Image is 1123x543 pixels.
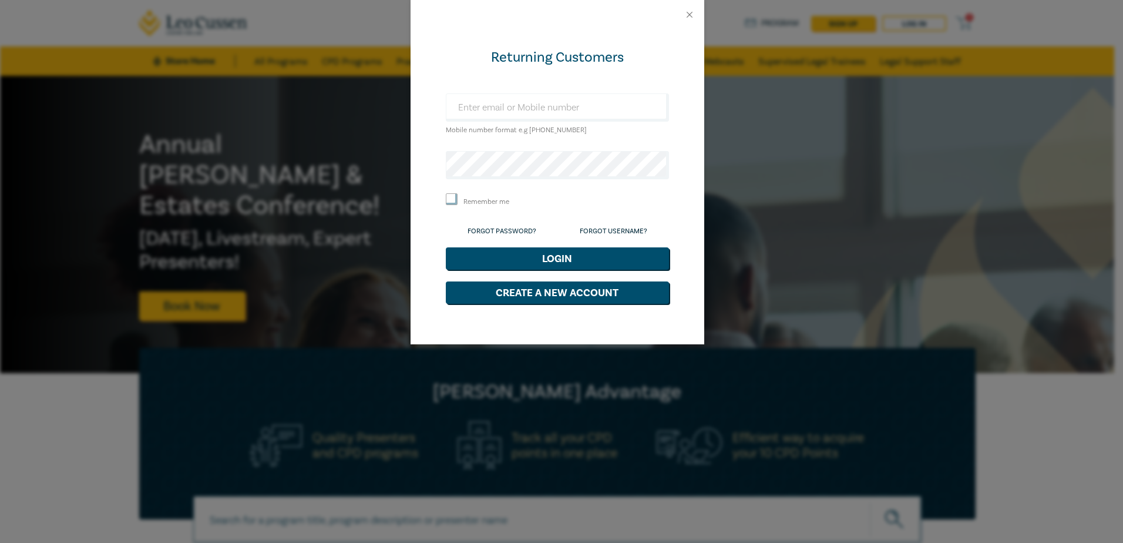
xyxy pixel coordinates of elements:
[446,281,669,304] button: Create a New Account
[580,227,647,236] a: Forgot Username?
[446,247,669,270] button: Login
[463,197,509,207] label: Remember me
[468,227,536,236] a: Forgot Password?
[446,126,587,135] small: Mobile number format e.g [PHONE_NUMBER]
[446,93,669,122] input: Enter email or Mobile number
[684,9,695,20] button: Close
[446,48,669,67] div: Returning Customers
